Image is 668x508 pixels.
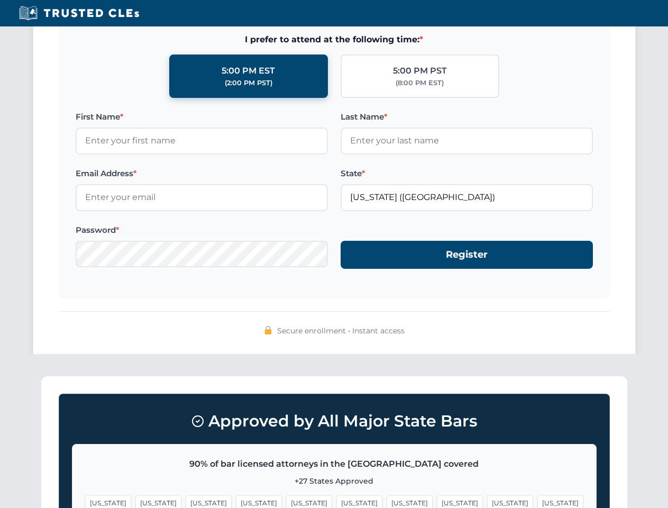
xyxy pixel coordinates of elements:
[76,128,328,154] input: Enter your first name
[341,167,593,180] label: State
[76,224,328,237] label: Password
[16,5,142,21] img: Trusted CLEs
[72,407,597,436] h3: Approved by All Major State Bars
[277,325,405,337] span: Secure enrollment • Instant access
[393,64,447,78] div: 5:00 PM PST
[341,184,593,211] input: Florida (FL)
[264,326,272,334] img: 🔒
[76,184,328,211] input: Enter your email
[85,457,583,471] p: 90% of bar licensed attorneys in the [GEOGRAPHIC_DATA] covered
[76,33,593,47] span: I prefer to attend at the following time:
[222,64,275,78] div: 5:00 PM EST
[85,475,583,487] p: +27 States Approved
[341,241,593,269] button: Register
[396,78,444,88] div: (8:00 PM EST)
[76,167,328,180] label: Email Address
[341,128,593,154] input: Enter your last name
[76,111,328,123] label: First Name
[341,111,593,123] label: Last Name
[225,78,272,88] div: (2:00 PM PST)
